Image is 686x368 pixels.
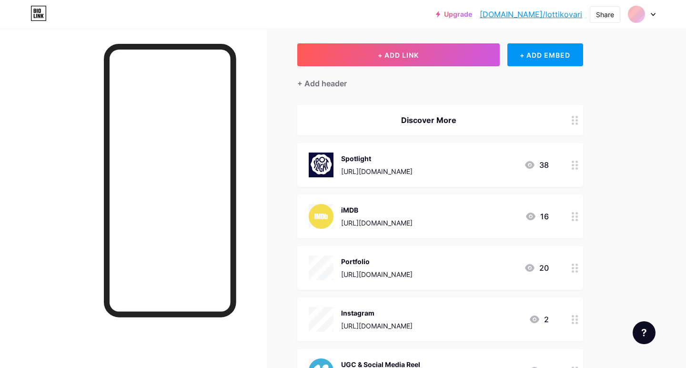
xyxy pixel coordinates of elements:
div: [URL][DOMAIN_NAME] [341,218,413,228]
div: [URL][DOMAIN_NAME] [341,166,413,176]
span: + ADD LINK [378,51,419,59]
div: 20 [524,262,549,274]
div: [URL][DOMAIN_NAME] [341,269,413,279]
button: + ADD LINK [297,43,500,66]
div: Instagram [341,308,413,318]
a: [DOMAIN_NAME]/lottikovari [480,9,582,20]
div: 16 [525,211,549,222]
a: Upgrade [436,10,472,18]
div: Spotlight [341,153,413,164]
img: iMDB [309,204,333,229]
div: Portfolio [341,256,413,266]
div: 2 [529,314,549,325]
div: [URL][DOMAIN_NAME] [341,321,413,331]
div: 38 [524,159,549,171]
div: Discover More [309,114,549,126]
div: + ADD EMBED [507,43,583,66]
div: iMDB [341,205,413,215]
div: Share [596,10,614,20]
img: Spotlight [309,153,333,177]
div: + Add header [297,78,347,89]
